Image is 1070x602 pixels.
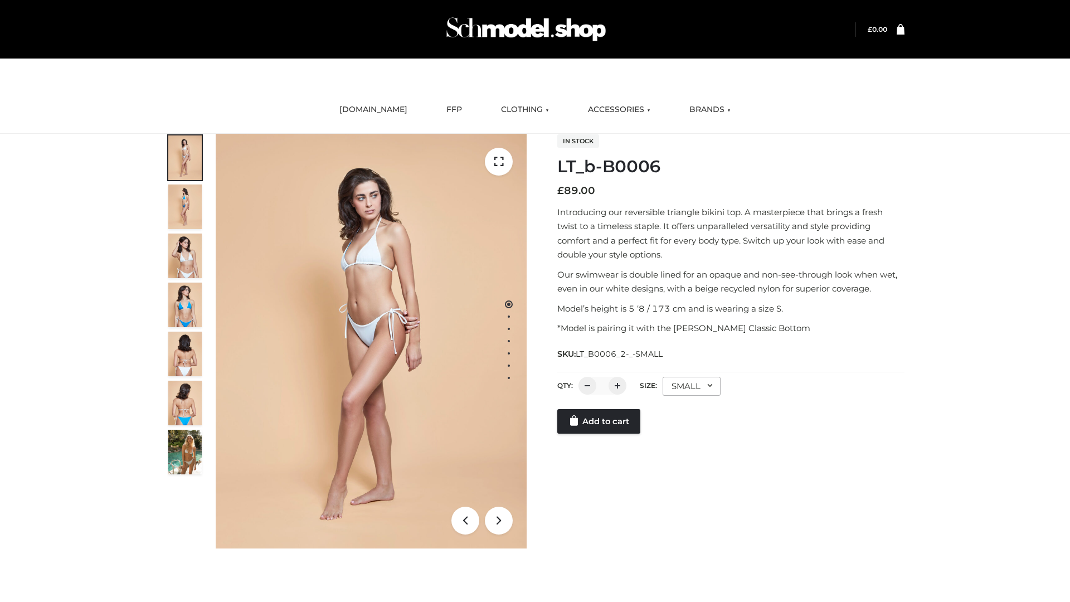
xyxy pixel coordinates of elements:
img: ArielClassicBikiniTop_CloudNine_AzureSky_OW114ECO_1 [216,134,527,548]
a: [DOMAIN_NAME] [331,98,416,122]
label: Size: [640,381,657,390]
img: ArielClassicBikiniTop_CloudNine_AzureSky_OW114ECO_4-scaled.jpg [168,283,202,327]
label: QTY: [557,381,573,390]
div: SMALL [663,377,721,396]
a: CLOTHING [493,98,557,122]
p: Introducing our reversible triangle bikini top. A masterpiece that brings a fresh twist to a time... [557,205,904,262]
p: Our swimwear is double lined for an opaque and non-see-through look when wet, even in our white d... [557,268,904,296]
bdi: 0.00 [868,25,887,33]
img: ArielClassicBikiniTop_CloudNine_AzureSky_OW114ECO_3-scaled.jpg [168,234,202,278]
img: Arieltop_CloudNine_AzureSky2.jpg [168,430,202,474]
a: Add to cart [557,409,640,434]
span: LT_B0006_2-_-SMALL [576,349,663,359]
bdi: 89.00 [557,185,595,197]
img: Schmodel Admin 964 [442,7,610,51]
p: *Model is pairing it with the [PERSON_NAME] Classic Bottom [557,321,904,336]
span: £ [557,185,564,197]
a: BRANDS [681,98,739,122]
img: ArielClassicBikiniTop_CloudNine_AzureSky_OW114ECO_2-scaled.jpg [168,185,202,229]
p: Model’s height is 5 ‘8 / 173 cm and is wearing a size S. [557,302,904,316]
img: ArielClassicBikiniTop_CloudNine_AzureSky_OW114ECO_1-scaled.jpg [168,135,202,180]
img: ArielClassicBikiniTop_CloudNine_AzureSky_OW114ECO_7-scaled.jpg [168,332,202,376]
img: ArielClassicBikiniTop_CloudNine_AzureSky_OW114ECO_8-scaled.jpg [168,381,202,425]
a: £0.00 [868,25,887,33]
span: In stock [557,134,599,148]
a: FFP [438,98,470,122]
h1: LT_b-B0006 [557,157,904,177]
span: SKU: [557,347,664,361]
span: £ [868,25,872,33]
a: ACCESSORIES [580,98,659,122]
